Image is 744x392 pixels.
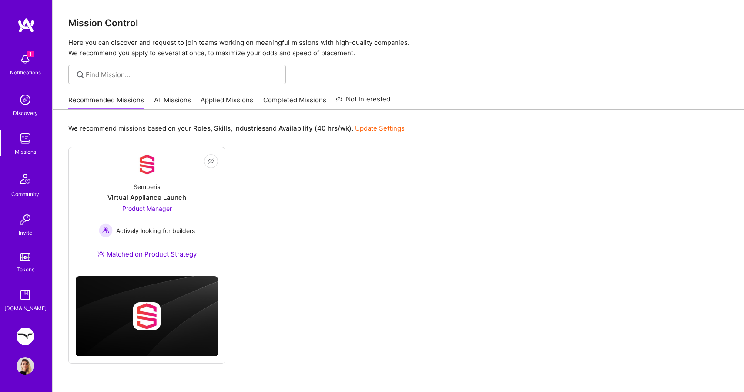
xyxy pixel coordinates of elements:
img: User Avatar [17,357,34,375]
h3: Mission Control [68,17,728,28]
img: Ateam Purple Icon [97,250,104,257]
img: Actively looking for builders [99,223,113,237]
div: Tokens [17,265,34,274]
i: icon SearchGrey [75,70,85,80]
div: Matched on Product Strategy [97,250,197,259]
div: Missions [15,147,36,156]
img: Company Logo [137,154,158,175]
input: Find Mission... [86,70,279,79]
span: Actively looking for builders [116,226,195,235]
div: Semperis [134,182,160,191]
a: Freed: Marketing Designer [14,328,36,345]
a: Applied Missions [201,95,253,110]
img: bell [17,51,34,68]
b: Industries [234,124,265,132]
div: Discovery [13,108,38,118]
img: Community [15,169,36,189]
img: discovery [17,91,34,108]
img: Freed: Marketing Designer [17,328,34,345]
a: Completed Missions [263,95,326,110]
div: Notifications [10,68,41,77]
p: We recommend missions based on your , , and . [68,124,405,133]
i: icon EyeClosed [208,158,214,165]
p: Here you can discover and request to join teams working on meaningful missions with high-quality ... [68,37,728,58]
div: Invite [19,228,32,237]
a: Company LogoSemperisVirtual Appliance LaunchProduct Manager Actively looking for buildersActively... [76,154,218,269]
a: Update Settings [355,124,405,132]
div: [DOMAIN_NAME] [4,304,47,313]
span: Product Manager [122,205,172,212]
img: logo [17,17,35,33]
span: 1 [27,51,34,57]
a: Recommended Missions [68,95,144,110]
img: tokens [20,253,30,261]
img: teamwork [17,130,34,147]
img: Invite [17,211,34,228]
b: Skills [214,124,231,132]
div: Community [11,189,39,199]
a: User Avatar [14,357,36,375]
a: All Missions [154,95,191,110]
img: Company logo [133,302,161,330]
img: guide book [17,286,34,304]
b: Availability (40 hrs/wk) [278,124,352,132]
img: cover [76,276,218,357]
a: Not Interested [336,94,390,110]
div: Virtual Appliance Launch [107,193,186,202]
b: Roles [193,124,211,132]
